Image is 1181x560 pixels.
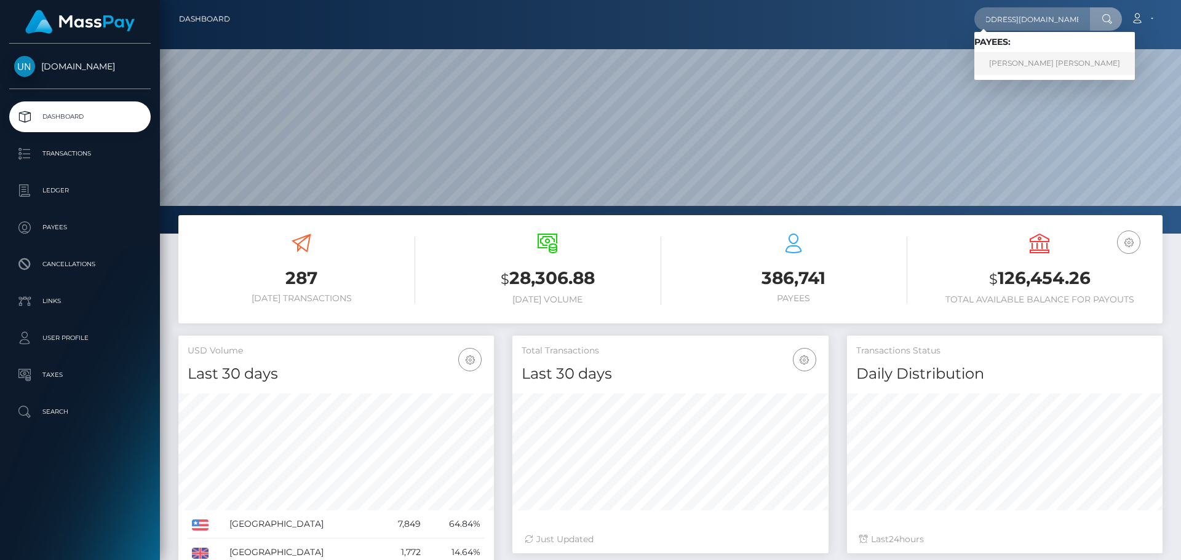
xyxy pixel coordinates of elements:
p: User Profile [14,329,146,347]
p: Dashboard [14,108,146,126]
img: US.png [192,519,209,530]
div: Just Updated [525,533,816,546]
td: [GEOGRAPHIC_DATA] [225,510,378,538]
img: Unlockt.me [14,56,35,77]
h6: [DATE] Volume [434,294,661,305]
h6: Total Available Balance for Payouts [926,294,1153,305]
a: Search [9,396,151,427]
h5: USD Volume [188,345,485,357]
h6: Payees [680,293,907,304]
h5: Transactions Status [856,345,1153,357]
h3: 386,741 [680,266,907,290]
h4: Last 30 days [188,363,485,385]
a: Links [9,286,151,317]
p: Cancellations [14,255,146,274]
h6: Payees: [974,37,1135,47]
h3: 126,454.26 [926,266,1153,291]
p: Transactions [14,144,146,163]
a: Taxes [9,360,151,390]
h3: 287 [188,266,415,290]
td: 7,849 [378,510,425,538]
a: Cancellations [9,249,151,280]
a: Transactions [9,138,151,169]
small: $ [989,270,998,288]
p: Search [14,403,146,421]
img: GB.png [192,548,209,559]
input: Search... [974,7,1090,31]
a: Dashboard [9,101,151,132]
h3: 28,306.88 [434,266,661,291]
a: User Profile [9,323,151,353]
p: Links [14,292,146,310]
div: Last hours [859,533,1150,546]
span: 24 [889,534,899,545]
p: Taxes [14,366,146,384]
a: [PERSON_NAME] [PERSON_NAME] [974,52,1135,75]
small: $ [501,270,509,288]
p: Payees [14,218,146,237]
span: [DOMAIN_NAME] [9,61,151,72]
img: MassPay Logo [25,10,135,34]
h4: Daily Distribution [856,363,1153,385]
a: Payees [9,212,151,243]
h4: Last 30 days [522,363,819,385]
h5: Total Transactions [522,345,819,357]
a: Dashboard [179,6,230,32]
a: Ledger [9,175,151,206]
p: Ledger [14,181,146,200]
td: 64.84% [425,510,485,538]
h6: [DATE] Transactions [188,293,415,304]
